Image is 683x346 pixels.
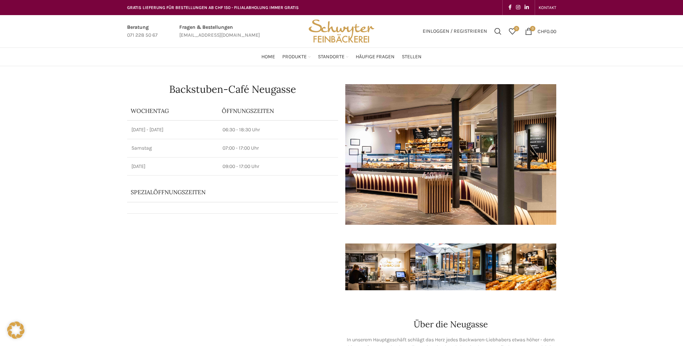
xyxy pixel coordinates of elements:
[318,50,349,64] a: Standorte
[127,5,299,10] span: GRATIS LIEFERUNG FÜR BESTELLUNGEN AB CHF 150 - FILIALABHOLUNG IMMER GRATIS
[345,320,556,329] h2: Über die Neugasse
[306,28,377,34] a: Site logo
[282,50,311,64] a: Produkte
[491,24,505,38] a: Suchen
[223,145,333,152] p: 07:00 - 17:00 Uhr
[123,50,560,64] div: Main navigation
[521,24,560,38] a: 0 CHF0.00
[538,28,556,34] bdi: 0.00
[535,0,560,15] div: Secondary navigation
[356,54,395,60] span: Häufige Fragen
[222,107,334,115] p: ÖFFNUNGSZEITEN
[131,107,215,115] p: Wochentag
[402,50,422,64] a: Stellen
[415,243,486,290] img: schwyter-61
[530,26,535,31] span: 0
[223,126,333,133] p: 06:30 - 18:30 Uhr
[318,54,345,60] span: Standorte
[131,145,214,152] p: Samstag
[223,163,333,170] p: 09:00 - 17:00 Uhr
[486,243,556,290] img: schwyter-12
[179,23,260,40] a: Infobox link
[402,54,422,60] span: Stellen
[261,54,275,60] span: Home
[505,24,520,38] div: Meine Wunschliste
[127,23,158,40] a: Infobox link
[419,24,491,38] a: Einloggen / Registrieren
[345,243,415,290] img: schwyter-17
[506,3,514,13] a: Facebook social link
[538,28,547,34] span: CHF
[514,26,519,31] span: 0
[261,50,275,64] a: Home
[505,24,520,38] a: 0
[131,126,214,133] p: [DATE] - [DATE]
[514,3,522,13] a: Instagram social link
[131,163,214,170] p: [DATE]
[423,29,487,34] span: Einloggen / Registrieren
[522,3,531,13] a: Linkedin social link
[306,15,377,47] img: Bäckerei Schwyter
[131,188,314,196] p: Spezialöffnungszeiten
[556,243,626,290] img: schwyter-10
[127,84,338,94] h1: Backstuben-Café Neugasse
[539,0,556,15] a: KONTAKT
[356,50,395,64] a: Häufige Fragen
[539,5,556,10] span: KONTAKT
[282,54,307,60] span: Produkte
